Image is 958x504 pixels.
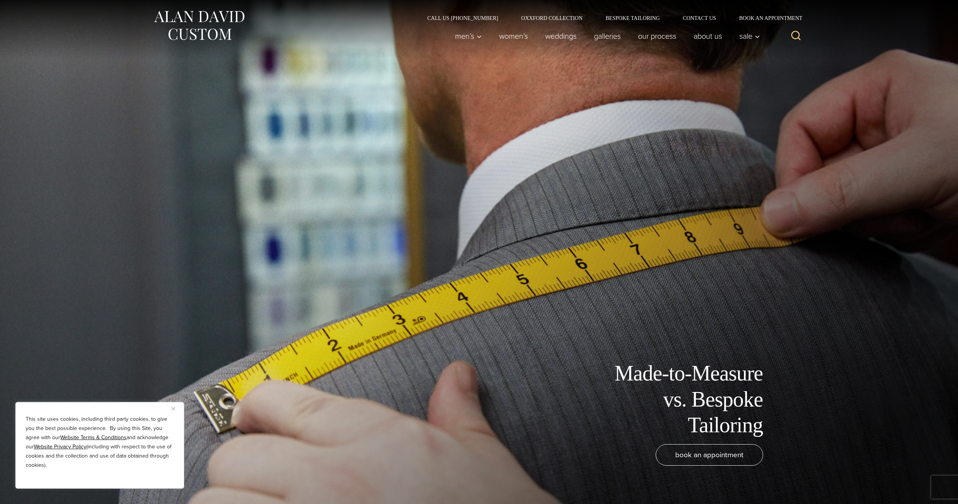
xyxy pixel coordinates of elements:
[455,32,482,40] span: Men’s
[739,32,760,40] span: Sale
[656,444,763,466] a: book an appointment
[171,404,181,413] button: Close
[727,15,805,21] a: Book an Appointment
[629,28,685,44] a: Our Process
[60,433,127,441] a: Website Terms & Conditions
[675,449,744,460] span: book an appointment
[34,443,86,451] a: Website Privacy Policy
[416,15,510,21] a: Call Us [PHONE_NUMBER]
[787,27,805,45] button: View Search Form
[594,15,671,21] a: Bespoke Tailoring
[685,28,730,44] a: About Us
[171,407,175,410] img: Close
[671,15,728,21] a: Contact Us
[446,28,764,44] nav: Primary Navigation
[153,8,245,43] img: Alan David Custom
[510,15,594,21] a: Oxxford Collection
[585,28,629,44] a: Galleries
[590,361,763,438] h1: Made-to-Measure vs. Bespoke Tailoring
[536,28,585,44] a: weddings
[26,415,174,470] p: This site uses cookies, including third party cookies, to give you the best possible experience. ...
[416,15,805,21] nav: Secondary Navigation
[490,28,536,44] a: Women’s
